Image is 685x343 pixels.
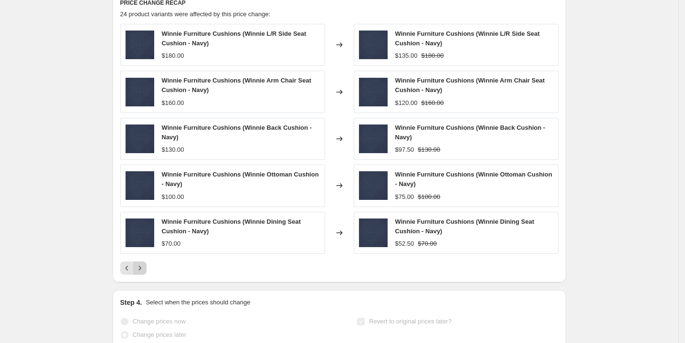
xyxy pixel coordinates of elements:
[418,192,440,202] strike: $100.00
[120,261,147,275] nav: Pagination
[395,192,414,202] div: $75.00
[126,78,154,106] img: Spectrum_Indigo_80x.jpg
[395,51,418,61] div: $135.00
[359,31,388,59] img: Spectrum_Indigo_80x.jpg
[359,125,388,153] img: Spectrum_Indigo_80x.jpg
[133,261,147,275] button: Next
[162,98,184,108] div: $160.00
[395,30,540,47] span: Winnie Furniture Cushions (Winnie L/R Side Seat Cushion - Navy)
[395,239,414,249] div: $52.50
[126,125,154,153] img: Spectrum_Indigo_80x.jpg
[422,51,444,61] strike: $180.00
[162,51,184,61] div: $180.00
[133,318,186,325] span: Change prices now
[162,239,181,249] div: $70.00
[120,298,142,307] h2: Step 4.
[133,331,187,338] span: Change prices later
[162,192,184,202] div: $100.00
[126,31,154,59] img: Spectrum_Indigo_80x.jpg
[395,98,418,108] div: $120.00
[146,298,250,307] p: Select when the prices should change
[418,239,437,249] strike: $70.00
[162,171,319,187] span: Winnie Furniture Cushions (Winnie Ottoman Cushion - Navy)
[359,78,388,106] img: Spectrum_Indigo_80x.jpg
[126,218,154,247] img: Spectrum_Indigo_80x.jpg
[162,124,312,141] span: Winnie Furniture Cushions (Winnie Back Cushion - Navy)
[359,218,388,247] img: Spectrum_Indigo_80x.jpg
[395,218,535,235] span: Winnie Furniture Cushions (Winnie Dining Seat Cushion - Navy)
[162,218,301,235] span: Winnie Furniture Cushions (Winnie Dining Seat Cushion - Navy)
[126,171,154,200] img: Spectrum_Indigo_80x.jpg
[422,98,444,108] strike: $160.00
[395,145,414,155] div: $97.50
[395,77,545,94] span: Winnie Furniture Cushions (Winnie Arm Chair Seat Cushion - Navy)
[395,171,552,187] span: Winnie Furniture Cushions (Winnie Ottoman Cushion - Navy)
[395,124,546,141] span: Winnie Furniture Cushions (Winnie Back Cushion - Navy)
[418,145,440,155] strike: $130.00
[162,77,311,94] span: Winnie Furniture Cushions (Winnie Arm Chair Seat Cushion - Navy)
[359,171,388,200] img: Spectrum_Indigo_80x.jpg
[162,30,306,47] span: Winnie Furniture Cushions (Winnie L/R Side Seat Cushion - Navy)
[120,10,271,18] span: 24 product variants were affected by this price change:
[369,318,452,325] span: Revert to original prices later?
[120,261,134,275] button: Previous
[162,145,184,155] div: $130.00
